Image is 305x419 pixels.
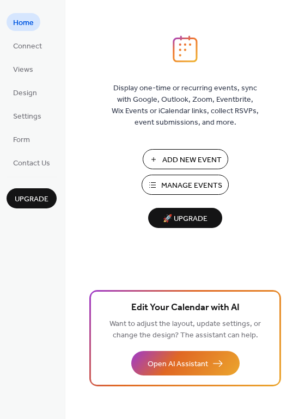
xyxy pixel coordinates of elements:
[7,188,57,208] button: Upgrade
[15,194,48,205] span: Upgrade
[148,359,208,370] span: Open AI Assistant
[112,83,259,128] span: Display one-time or recurring events, sync with Google, Outlook, Zoom, Eventbrite, Wix Events or ...
[7,130,36,148] a: Form
[7,36,48,54] a: Connect
[161,180,222,192] span: Manage Events
[7,83,44,101] a: Design
[148,208,222,228] button: 🚀 Upgrade
[13,111,41,122] span: Settings
[7,60,40,78] a: Views
[13,17,34,29] span: Home
[142,175,229,195] button: Manage Events
[13,158,50,169] span: Contact Us
[13,41,42,52] span: Connect
[162,155,222,166] span: Add New Event
[13,64,33,76] span: Views
[13,88,37,99] span: Design
[7,153,57,171] a: Contact Us
[155,212,216,226] span: 🚀 Upgrade
[7,107,48,125] a: Settings
[173,35,198,63] img: logo_icon.svg
[131,300,240,316] span: Edit Your Calendar with AI
[13,134,30,146] span: Form
[109,317,261,343] span: Want to adjust the layout, update settings, or change the design? The assistant can help.
[143,149,228,169] button: Add New Event
[7,13,40,31] a: Home
[131,351,240,375] button: Open AI Assistant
